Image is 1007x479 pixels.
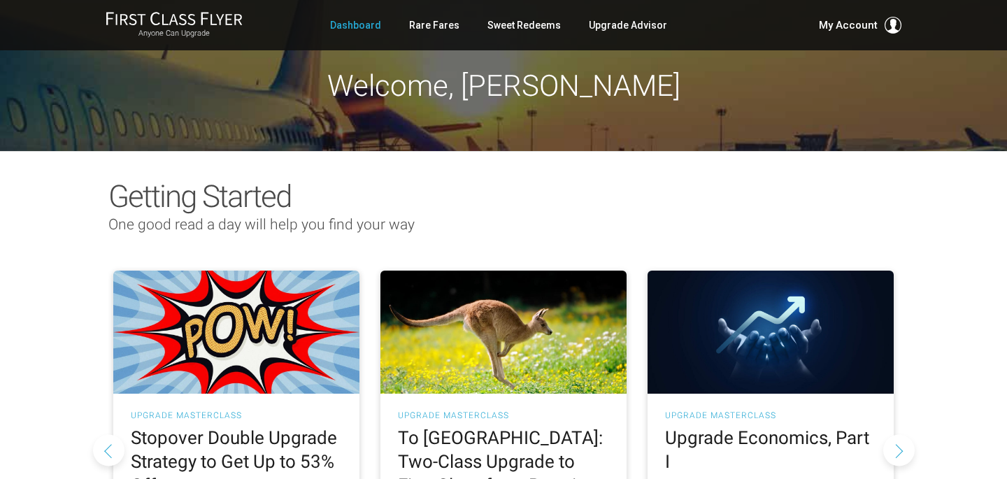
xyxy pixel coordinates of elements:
[106,11,243,39] a: First Class FlyerAnyone Can Upgrade
[819,17,878,34] span: My Account
[131,411,342,420] h3: UPGRADE MASTERCLASS
[106,29,243,38] small: Anyone Can Upgrade
[330,13,381,38] a: Dashboard
[487,13,561,38] a: Sweet Redeems
[409,13,459,38] a: Rare Fares
[398,411,609,420] h3: UPGRADE MASTERCLASS
[327,69,680,103] span: Welcome, [PERSON_NAME]
[106,11,243,26] img: First Class Flyer
[665,427,876,474] h2: Upgrade Economics, Part I
[883,434,915,466] button: Next slide
[108,178,291,215] span: Getting Started
[819,17,901,34] button: My Account
[108,216,415,233] span: One good read a day will help you find your way
[93,434,124,466] button: Previous slide
[665,411,876,420] h3: UPGRADE MASTERCLASS
[589,13,667,38] a: Upgrade Advisor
